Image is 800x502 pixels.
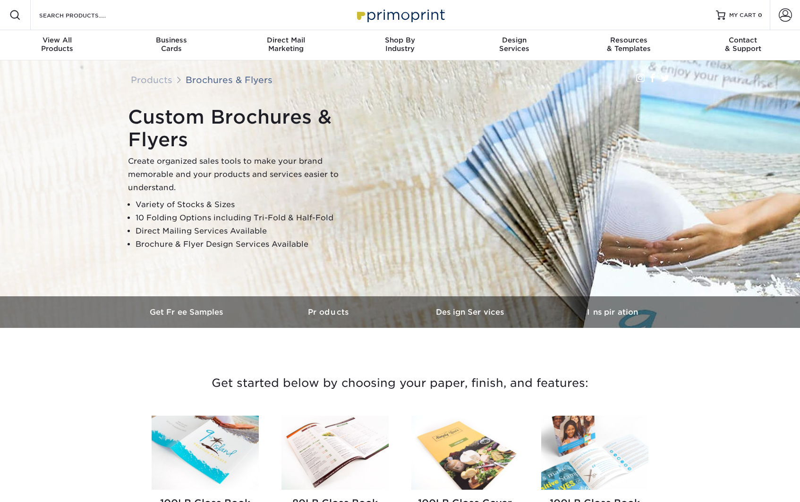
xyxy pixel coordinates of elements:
[124,362,676,404] h3: Get started below by choosing your paper, finish, and features:
[38,9,130,21] input: SEARCH PRODUCTS.....
[457,36,571,44] span: Design
[128,106,364,151] h1: Custom Brochures & Flyers
[229,30,343,60] a: Direct MailMarketing
[400,308,542,317] h3: Design Services
[343,36,457,53] div: Industry
[758,12,762,18] span: 0
[400,296,542,328] a: Design Services
[571,36,686,44] span: Resources
[128,155,364,194] p: Create organized sales tools to make your brand memorable and your products and services easier t...
[571,36,686,53] div: & Templates
[542,296,683,328] a: Inspiration
[457,36,571,53] div: Services
[229,36,343,44] span: Direct Mail
[152,416,259,490] img: 100LB Gloss Book<br/>w/ Aqueous Coating Brochures & Flyers
[186,75,272,85] a: Brochures & Flyers
[136,238,364,251] li: Brochure & Flyer Design Services Available
[411,416,519,490] img: 100LB Gloss Cover<br/>w/ Aqueous Coating Brochures & Flyers
[541,416,648,490] img: 100LB Gloss Book<br/>w/ Glossy UV Coating Brochures & Flyers
[114,30,229,60] a: BusinessCards
[343,36,457,44] span: Shop By
[686,36,800,53] div: & Support
[281,416,389,490] img: 80LB Gloss Book<br/>w/ Aqueous Coating Brochures & Flyers
[542,308,683,317] h3: Inspiration
[117,296,258,328] a: Get Free Samples
[114,36,229,53] div: Cards
[343,30,457,60] a: Shop ByIndustry
[686,36,800,44] span: Contact
[117,308,258,317] h3: Get Free Samples
[114,36,229,44] span: Business
[353,5,447,25] img: Primoprint
[258,308,400,317] h3: Products
[136,198,364,211] li: Variety of Stocks & Sizes
[131,75,172,85] a: Products
[258,296,400,328] a: Products
[136,225,364,238] li: Direct Mailing Services Available
[229,36,343,53] div: Marketing
[136,211,364,225] li: 10 Folding Options including Tri-Fold & Half-Fold
[457,30,571,60] a: DesignServices
[571,30,686,60] a: Resources& Templates
[686,30,800,60] a: Contact& Support
[729,11,756,19] span: MY CART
